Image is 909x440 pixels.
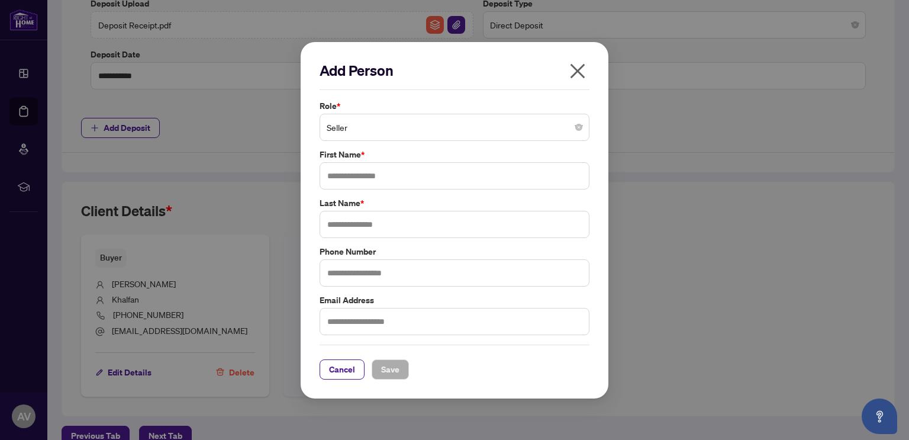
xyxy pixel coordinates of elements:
span: close-circle [575,124,582,131]
span: Seller [327,116,582,139]
label: Phone Number [320,245,589,258]
span: close [568,62,587,81]
h2: Add Person [320,61,589,80]
button: Open asap [862,399,897,434]
span: Cancel [329,359,355,378]
button: Cancel [320,359,365,379]
button: Save [372,359,409,379]
label: First Name [320,148,589,161]
label: Email Address [320,293,589,306]
label: Role [320,99,589,113]
label: Last Name [320,197,589,210]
